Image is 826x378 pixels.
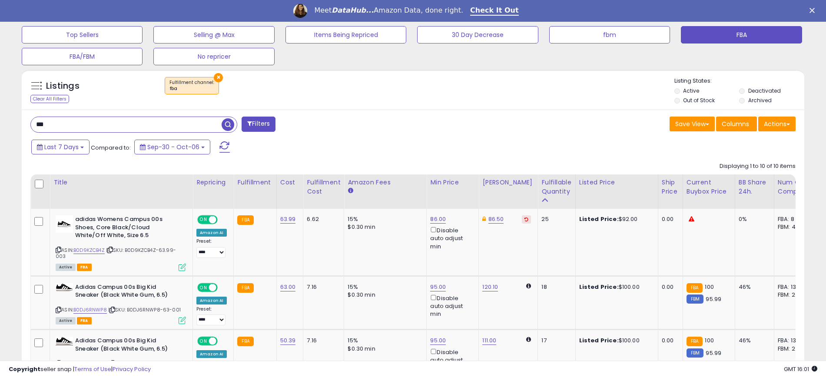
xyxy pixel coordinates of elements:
div: 25 [541,215,568,223]
button: Selling @ Max [153,26,274,43]
div: 0% [739,215,767,223]
small: FBA [237,283,253,293]
div: Amazon AI [196,350,227,358]
a: 120.10 [482,283,498,291]
a: 86.50 [488,215,504,224]
span: | SKU: B0DJ6RNWP8-63-001 [108,306,181,313]
span: Fulfillment channel : [169,79,214,92]
div: FBA: 13 [778,283,806,291]
img: 41wSrKqKcZL._SL40_.jpg [56,337,73,345]
span: FBA [77,264,92,271]
a: B0D9KZCB4Z [73,247,105,254]
h5: Listings [46,80,80,92]
label: Out of Stock [683,97,715,104]
div: 7.16 [307,337,337,345]
div: Cost [280,178,300,187]
div: Ship Price [662,178,679,196]
a: Terms of Use [74,365,111,373]
span: 100 [705,283,713,291]
button: Save View [670,117,715,131]
div: Repricing [196,178,230,187]
div: Title [53,178,189,187]
div: Preset: [196,306,227,326]
div: Min Price [430,178,475,187]
img: 31lptPbJCHL._SL40_.jpg [56,215,73,233]
b: adidas Womens Campus 00s Shoes, Core Black/Cloud White/Off White, Size 6.5 [75,215,181,242]
div: 15% [348,337,420,345]
div: Fulfillment Cost [307,178,340,196]
div: Close [809,8,818,13]
div: $0.30 min [348,223,420,231]
span: FBA [77,317,92,324]
div: Current Buybox Price [687,178,731,196]
div: 0.00 [662,337,676,345]
div: Fulfillment [237,178,272,187]
span: 2025-10-14 16:01 GMT [784,365,817,373]
div: FBA: 13 [778,337,806,345]
div: Amazon AI [196,229,227,237]
i: DataHub... [332,6,374,14]
b: Listed Price: [579,215,619,223]
span: OFF [216,284,230,291]
button: Filters [242,117,275,132]
span: OFF [216,338,230,345]
div: FBM: 2 [778,345,806,353]
span: ON [198,338,209,345]
span: | SKU: B0D9KZCB4Z-63.99-003 [56,247,176,260]
button: × [214,73,223,82]
div: Clear All Filters [30,95,69,103]
a: 50.39 [280,336,296,345]
div: 15% [348,283,420,291]
span: Compared to: [91,144,131,152]
small: FBA [237,215,253,225]
a: 95.00 [430,283,446,291]
span: 100 [705,336,713,345]
span: Last 7 Days [44,143,79,151]
div: $0.30 min [348,345,420,353]
div: Fulfillable Quantity [541,178,571,196]
div: 6.62 [307,215,337,223]
button: No repricer [153,48,274,65]
label: Active [683,87,699,94]
div: Num of Comp. [778,178,809,196]
div: 17 [541,337,568,345]
div: ASIN: [56,215,186,270]
div: ASIN: [56,283,186,324]
span: OFF [216,216,230,224]
small: Amazon Fees. [348,187,353,195]
div: Disable auto adjust min [430,347,472,372]
div: 0.00 [662,283,676,291]
a: 63.00 [280,283,296,291]
button: Actions [758,117,796,131]
b: Listed Price: [579,283,619,291]
b: Adidas Campus 00s Big Kid Sneaker (Black White Gum, 6.5) [75,283,181,301]
div: 46% [739,337,767,345]
small: FBA [237,337,253,346]
div: Meet Amazon Data, done right. [314,6,463,15]
button: FBA [681,26,802,43]
button: Last 7 Days [31,140,90,154]
a: 63.99 [280,215,296,224]
span: All listings currently available for purchase on Amazon [56,264,76,271]
button: Sep-30 - Oct-06 [134,140,210,154]
div: 0.00 [662,215,676,223]
label: Deactivated [748,87,781,94]
div: seller snap | | [9,365,151,374]
span: Columns [722,120,749,128]
button: 30 Day Decrease [417,26,538,43]
div: [PERSON_NAME] [482,178,534,187]
button: fbm [549,26,670,43]
small: FBA [687,283,703,293]
span: 95.99 [706,349,721,357]
img: Profile image for Georgie [293,4,307,18]
div: Listed Price [579,178,654,187]
span: 95.99 [706,295,721,303]
div: 46% [739,283,767,291]
b: Listed Price: [579,336,619,345]
b: Adidas Campus 00s Big Kid Sneaker (Black White Gum, 6.5) [75,337,181,355]
div: $100.00 [579,337,651,345]
span: All listings currently available for purchase on Amazon [56,317,76,324]
div: FBA: 8 [778,215,806,223]
a: 111.00 [482,336,496,345]
button: Top Sellers [22,26,143,43]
